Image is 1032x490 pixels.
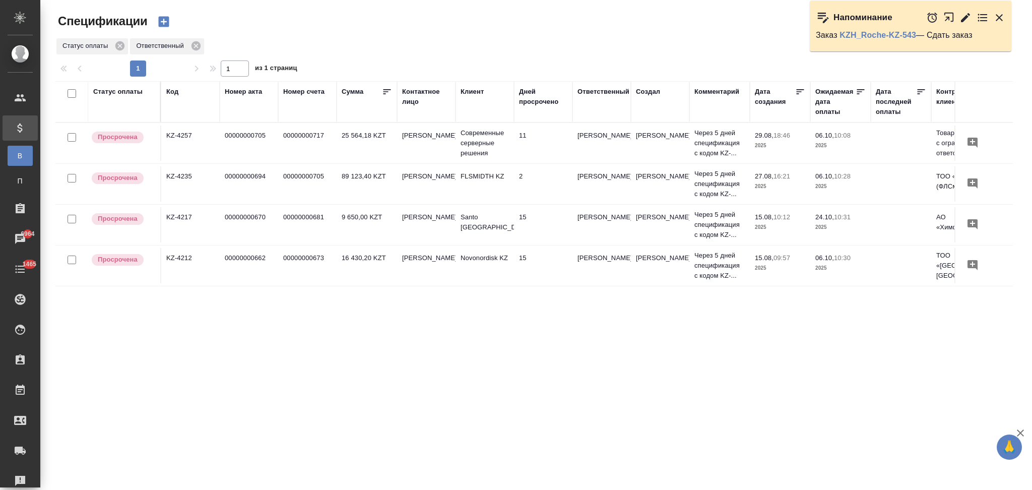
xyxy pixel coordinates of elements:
[936,128,985,158] p: Товарищество с ограниченной ответстве...
[8,171,33,191] a: П
[98,214,138,224] p: Просрочена
[815,141,866,151] p: 2025
[514,207,572,242] td: 15
[755,87,795,107] div: Дата создания
[342,87,363,97] div: Сумма
[840,31,916,39] a: KZH_Roche-KZ-543
[876,87,916,117] div: Дата последней оплаты
[13,151,28,161] span: В
[936,212,985,232] p: АО «Химфарм»
[161,207,220,242] td: KZ-4217
[514,126,572,161] td: 11
[397,248,456,283] td: [PERSON_NAME]
[152,13,176,30] button: Создать
[130,38,204,54] div: Ответственный
[755,222,805,232] p: 2025
[283,87,325,97] div: Номер счета
[755,132,773,139] p: 29.08,
[833,13,892,23] p: Напоминание
[755,181,805,192] p: 2025
[631,207,689,242] td: [PERSON_NAME]
[15,229,40,239] span: 6964
[773,132,790,139] p: 18:46
[461,253,509,263] p: Novonordisk KZ
[834,172,851,180] p: 10:28
[755,141,805,151] p: 2025
[461,212,509,232] p: Santo [GEOGRAPHIC_DATA]
[514,166,572,202] td: 2
[834,213,851,221] p: 10:31
[519,87,567,107] div: Дней просрочено
[694,87,739,97] div: Комментарий
[631,166,689,202] td: [PERSON_NAME]
[136,41,187,51] p: Ответственный
[220,126,278,161] td: 00000000705
[773,172,790,180] p: 16:21
[694,210,745,240] p: Через 5 дней спецификация с кодом KZ-...
[13,176,28,186] span: П
[220,166,278,202] td: 00000000694
[815,172,834,180] p: 06.10,
[93,87,143,97] div: Статус оплаты
[926,12,938,24] button: Отложить
[337,166,397,202] td: 89 123,40 KZT
[815,181,866,192] p: 2025
[572,126,631,161] td: [PERSON_NAME]
[17,259,42,269] span: 1465
[815,87,856,117] div: Ожидаемая дата оплаты
[402,87,450,107] div: Контактное лицо
[98,132,138,142] p: Просрочена
[577,87,629,97] div: Ответственный
[397,126,456,161] td: [PERSON_NAME]
[397,207,456,242] td: [PERSON_NAME]
[572,248,631,283] td: [PERSON_NAME]
[815,263,866,273] p: 2025
[461,87,484,97] div: Клиент
[816,30,1005,40] p: Заказ — Сдать заказ
[834,254,851,262] p: 10:30
[62,41,111,51] p: Статус оплаты
[631,126,689,161] td: [PERSON_NAME]
[773,213,790,221] p: 10:12
[514,248,572,283] td: 15
[755,213,773,221] p: 15.08,
[815,222,866,232] p: 2025
[631,248,689,283] td: [PERSON_NAME]
[161,248,220,283] td: KZ-4212
[337,248,397,283] td: 16 430,20 KZT
[337,207,397,242] td: 9 650,00 KZT
[220,248,278,283] td: 00000000662
[8,146,33,166] a: В
[694,169,745,199] p: Через 5 дней спецификация с кодом KZ-...
[993,12,1005,24] button: Закрыть
[225,87,262,97] div: Номер акта
[636,87,660,97] div: Создал
[834,132,851,139] p: 10:08
[98,173,138,183] p: Просрочена
[166,87,178,97] div: Код
[936,87,985,107] div: Контрагент клиента
[959,12,972,24] button: Редактировать
[943,7,955,28] button: Открыть в новой вкладке
[278,166,337,202] td: 00000000705
[815,213,834,221] p: 24.10,
[337,126,397,161] td: 25 564,18 KZT
[694,128,745,158] p: Через 5 дней спецификация с кодом KZ-...
[161,126,220,161] td: KZ-4257
[3,257,38,282] a: 1465
[161,166,220,202] td: KZ-4235
[255,62,297,77] span: из 1 страниц
[997,435,1022,460] button: 🙏
[977,12,989,24] button: Перейти в todo
[278,248,337,283] td: 00000000673
[773,254,790,262] p: 09:57
[278,207,337,242] td: 00000000681
[815,132,834,139] p: 06.10,
[278,126,337,161] td: 00000000717
[220,207,278,242] td: 00000000670
[755,263,805,273] p: 2025
[3,226,38,252] a: 6964
[694,251,745,281] p: Через 5 дней спецификация с кодом KZ-...
[936,171,985,192] p: ТОО «FLSmidth (ФЛСмидс)»
[572,166,631,202] td: [PERSON_NAME]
